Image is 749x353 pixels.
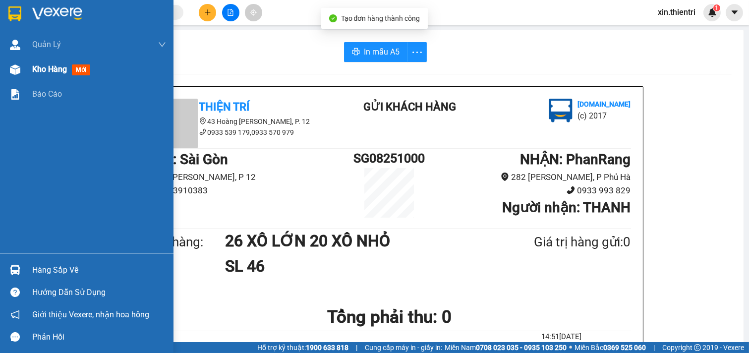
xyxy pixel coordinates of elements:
button: aim [245,4,262,21]
span: Miền Nam [445,342,567,353]
b: GỬI : Sài Gòn [148,151,229,168]
img: logo-vxr [8,6,21,21]
b: Gửi khách hàng [363,101,456,113]
b: NHẬN : PhanRang [520,151,631,168]
span: aim [250,9,257,16]
span: ⚪️ [569,346,572,350]
span: down [158,41,166,49]
span: | [653,342,655,353]
h1: SG08251000 [349,149,429,168]
b: [DOMAIN_NAME] [83,38,136,46]
span: Kho hàng [32,64,67,74]
strong: 0708 023 035 - 0935 103 250 [476,344,567,352]
span: | [356,342,357,353]
h1: Tổng phải thu: 0 [148,303,631,331]
span: Quản Lý [32,38,61,51]
img: icon-new-feature [708,8,717,17]
span: more [407,46,426,59]
span: xin.thientri [650,6,703,18]
img: logo.jpg [549,99,573,122]
li: 43 [PERSON_NAME], P 12 [148,171,349,184]
span: phone [199,128,206,135]
span: Cung cấp máy in - giấy in: [365,342,442,353]
li: 282 [PERSON_NAME], P Phủ Hà [430,171,631,184]
span: check-circle [329,14,337,22]
h1: SL 46 [225,254,486,279]
span: Giới thiệu Vexere, nhận hoa hồng [32,308,149,321]
li: 0933 993 829 [430,184,631,197]
span: In mẫu A5 [364,46,400,58]
strong: 1900 633 818 [306,344,348,352]
img: logo.jpg [108,12,131,36]
span: Tạo đơn hàng thành công [341,14,420,22]
li: 43 Hoàng [PERSON_NAME], P. 12 [148,116,327,127]
span: caret-down [730,8,739,17]
button: plus [199,4,216,21]
span: question-circle [10,288,20,297]
div: Tên hàng: [148,232,226,252]
div: Giá trị hàng gửi: 0 [486,232,631,252]
div: Hướng dẫn sử dụng [32,285,166,300]
img: solution-icon [10,89,20,100]
span: notification [10,310,20,319]
div: Hàng sắp về [32,263,166,278]
span: Miền Bắc [575,342,646,353]
li: 14:51[DATE] [492,331,631,343]
span: 1 [715,4,718,11]
img: warehouse-icon [10,64,20,75]
h1: 26 XÔ LỚN 20 XÔ NHỎ [225,229,486,253]
span: environment [501,173,509,181]
span: environment [199,118,206,124]
img: warehouse-icon [10,265,20,275]
button: file-add [222,4,239,21]
span: Hỗ trợ kỹ thuật: [257,342,348,353]
span: mới [72,64,90,75]
b: Gửi khách hàng [61,14,98,61]
b: Thiện Trí [12,64,45,94]
button: printerIn mẫu A5 [344,42,407,62]
span: Báo cáo [32,88,62,100]
li: (c) 2017 [577,110,631,122]
span: plus [204,9,211,16]
span: phone [567,186,575,194]
b: Thiện Trí [199,101,250,113]
button: more [407,42,427,62]
span: printer [352,48,360,57]
b: [DOMAIN_NAME] [577,100,631,108]
b: Người nhận : THANH [502,199,631,216]
div: CC [148,279,307,303]
li: (c) 2017 [83,47,136,59]
sup: 1 [713,4,720,11]
li: 0933910383 [148,184,349,197]
li: 0933 539 179,0933 570 979 [148,127,327,138]
div: Phản hồi [32,330,166,345]
span: message [10,332,20,342]
span: file-add [227,9,234,16]
strong: 0369 525 060 [603,344,646,352]
span: copyright [694,344,701,351]
img: warehouse-icon [10,40,20,50]
button: caret-down [726,4,743,21]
